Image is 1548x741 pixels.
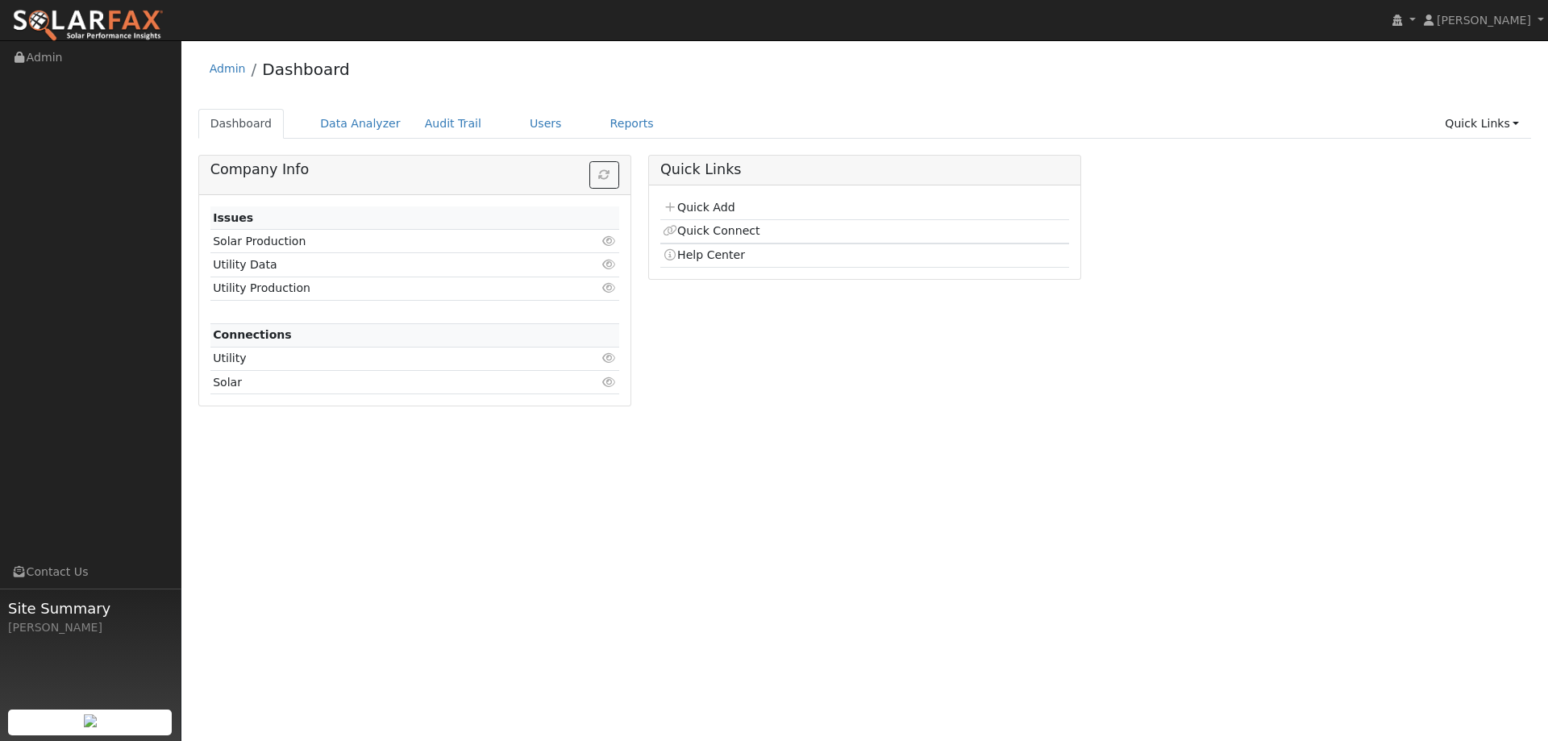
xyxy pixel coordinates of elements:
i: Click to view [602,352,617,364]
h5: Quick Links [660,161,1069,178]
i: Click to view [602,235,617,247]
td: Utility Data [210,253,553,277]
a: Data Analyzer [308,109,413,139]
i: Click to view [602,377,617,388]
a: Admin [210,62,246,75]
strong: Issues [213,211,253,224]
a: Quick Connect [663,224,759,237]
i: Click to view [602,282,617,293]
img: SolarFax [12,9,164,43]
a: Quick Add [663,201,734,214]
td: Utility [210,347,553,370]
a: Reports [598,109,666,139]
span: [PERSON_NAME] [1437,14,1531,27]
td: Solar Production [210,230,553,253]
a: Dashboard [262,60,350,79]
td: Utility Production [210,277,553,300]
span: Site Summary [8,597,173,619]
i: Click to view [602,259,617,270]
a: Quick Links [1433,109,1531,139]
h5: Company Info [210,161,619,178]
td: Solar [210,371,553,394]
strong: Connections [213,328,292,341]
a: Dashboard [198,109,285,139]
a: Users [518,109,574,139]
div: [PERSON_NAME] [8,619,173,636]
a: Audit Trail [413,109,493,139]
img: retrieve [84,714,97,727]
a: Help Center [663,248,745,261]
